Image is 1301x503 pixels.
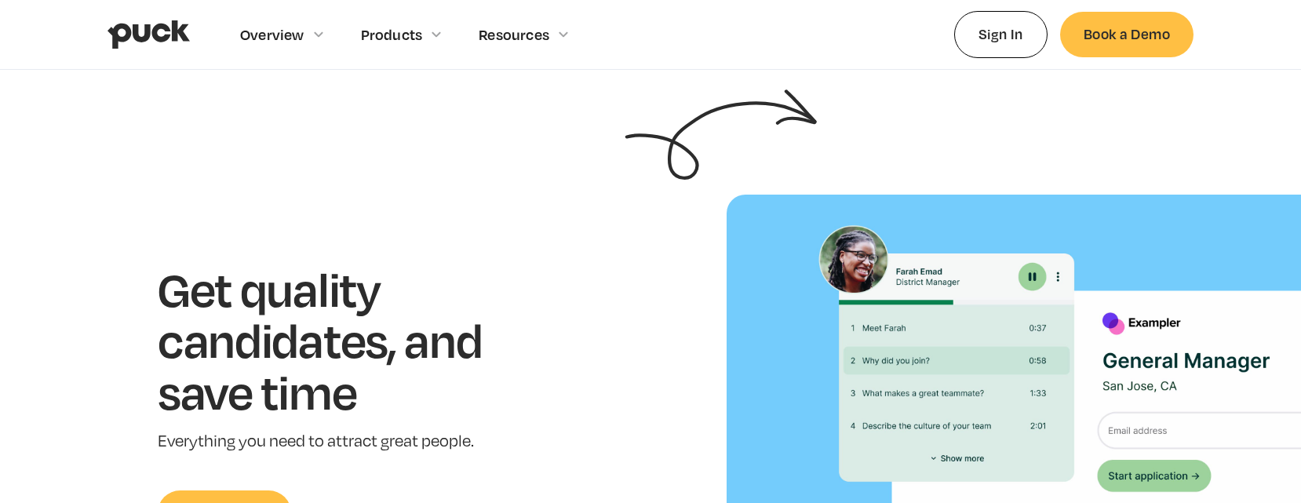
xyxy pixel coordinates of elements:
[240,26,304,43] div: Overview
[479,26,549,43] div: Resources
[1060,12,1193,56] a: Book a Demo
[158,430,530,453] p: Everything you need to attract great people.
[158,263,530,417] h1: Get quality candidates, and save time
[361,26,423,43] div: Products
[954,11,1048,57] a: Sign In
